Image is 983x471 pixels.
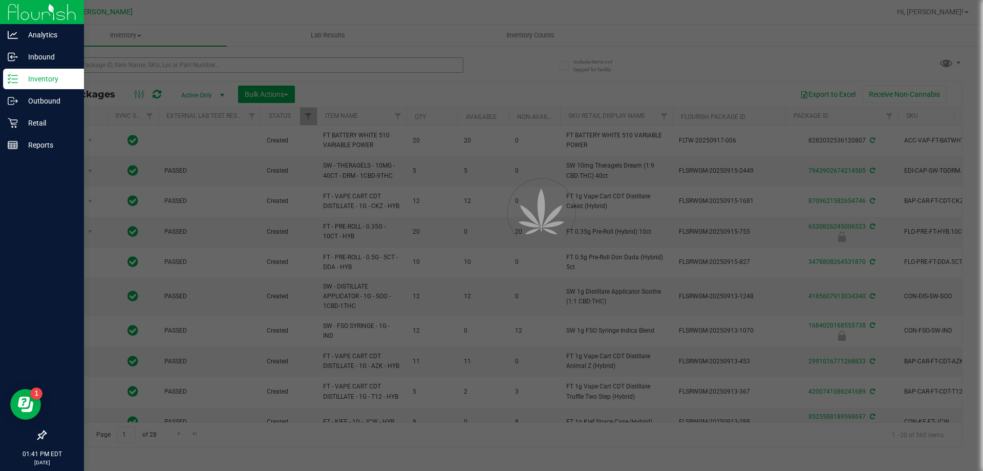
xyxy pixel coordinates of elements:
p: Reports [18,139,79,151]
p: Inventory [18,73,79,85]
iframe: Resource center [10,389,41,420]
p: Retail [18,117,79,129]
p: Inbound [18,51,79,63]
iframe: Resource center unread badge [30,387,42,400]
inline-svg: Inventory [8,74,18,84]
p: Outbound [18,95,79,107]
p: [DATE] [5,459,79,466]
inline-svg: Inbound [8,52,18,62]
inline-svg: Reports [8,140,18,150]
p: 01:41 PM EDT [5,449,79,459]
p: Analytics [18,29,79,41]
inline-svg: Retail [8,118,18,128]
inline-svg: Analytics [8,30,18,40]
inline-svg: Outbound [8,96,18,106]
